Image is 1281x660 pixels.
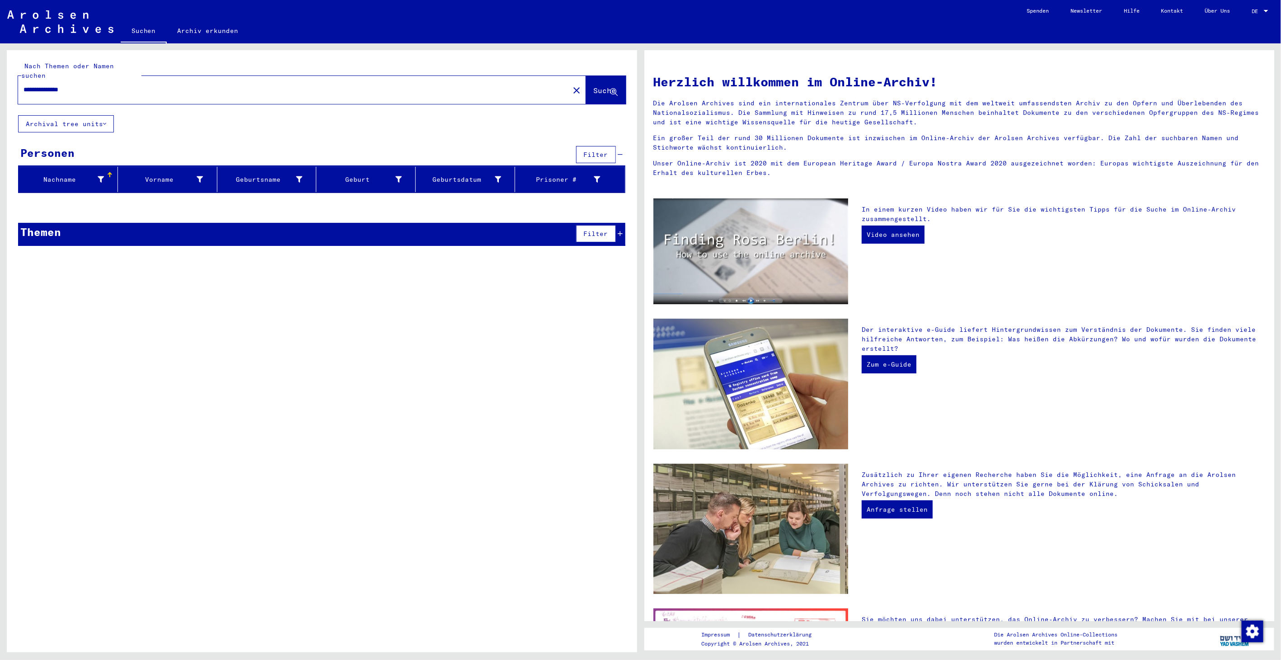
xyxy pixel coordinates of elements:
[572,85,582,96] mat-icon: close
[568,81,586,99] button: Clear
[21,62,114,80] mat-label: Nach Themen oder Namen suchen
[653,198,848,305] img: video.jpg
[741,630,823,640] a: Datenschutzerklärung
[995,639,1118,647] p: wurden entwickelt in Partnerschaft mit
[702,640,823,648] p: Copyright © Arolsen Archives, 2021
[862,355,916,373] a: Zum e-Guide
[515,167,625,192] mat-header-cell: Prisoner #
[122,172,217,187] div: Vorname
[653,72,1266,91] h1: Herzlich willkommen im Online-Archiv!
[519,172,614,187] div: Prisoner #
[316,167,416,192] mat-header-cell: Geburt‏
[653,319,848,449] img: eguide.jpg
[320,172,415,187] div: Geburt‏
[18,115,114,132] button: Archival tree units
[20,224,61,240] div: Themen
[862,500,933,519] a: Anfrage stellen
[653,159,1266,178] p: Unser Online-Archiv ist 2020 mit dem European Heritage Award / Europa Nostra Award 2020 ausgezeic...
[1241,620,1263,642] div: Zustimmung ändern
[22,172,117,187] div: Nachname
[221,175,303,184] div: Geburtsname
[653,464,848,594] img: inquiries.jpg
[167,20,249,42] a: Archiv erkunden
[416,167,515,192] mat-header-cell: Geburtsdatum
[121,20,167,43] a: Suchen
[22,175,104,184] div: Nachname
[702,630,823,640] div: |
[862,470,1265,499] p: Zusätzlich zu Ihrer eigenen Recherche haben Sie die Möglichkeit, eine Anfrage an die Arolsen Arch...
[221,172,316,187] div: Geburtsname
[653,133,1266,152] p: Ein großer Teil der rund 30 Millionen Dokumente ist inzwischen im Online-Archiv der Arolsen Archi...
[7,10,113,33] img: Arolsen_neg.svg
[20,145,75,161] div: Personen
[122,175,203,184] div: Vorname
[1252,8,1262,14] span: DE
[653,99,1266,127] p: Die Arolsen Archives sind ein internationales Zentrum über NS-Verfolgung mit dem weltweit umfasse...
[576,225,616,242] button: Filter
[519,175,601,184] div: Prisoner #
[862,615,1265,653] p: Sie möchten uns dabei unterstützen, das Online-Archiv zu verbessern? Machen Sie mit bei unserer C...
[862,325,1265,354] p: Der interaktive e-Guide liefert Hintergrundwissen zum Verständnis der Dokumente. Sie finden viele...
[19,167,118,192] mat-header-cell: Nachname
[584,151,608,159] span: Filter
[118,167,217,192] mat-header-cell: Vorname
[995,631,1118,639] p: Die Arolsen Archives Online-Collections
[584,230,608,238] span: Filter
[1218,627,1252,650] img: yv_logo.png
[1242,621,1263,642] img: Zustimmung ändern
[594,86,616,95] span: Suche
[576,146,616,163] button: Filter
[862,205,1265,224] p: In einem kurzen Video haben wir für Sie die wichtigsten Tipps für die Suche im Online-Archiv zusa...
[419,172,515,187] div: Geburtsdatum
[419,175,501,184] div: Geburtsdatum
[217,167,317,192] mat-header-cell: Geburtsname
[862,226,924,244] a: Video ansehen
[702,630,737,640] a: Impressum
[586,76,626,104] button: Suche
[320,175,402,184] div: Geburt‏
